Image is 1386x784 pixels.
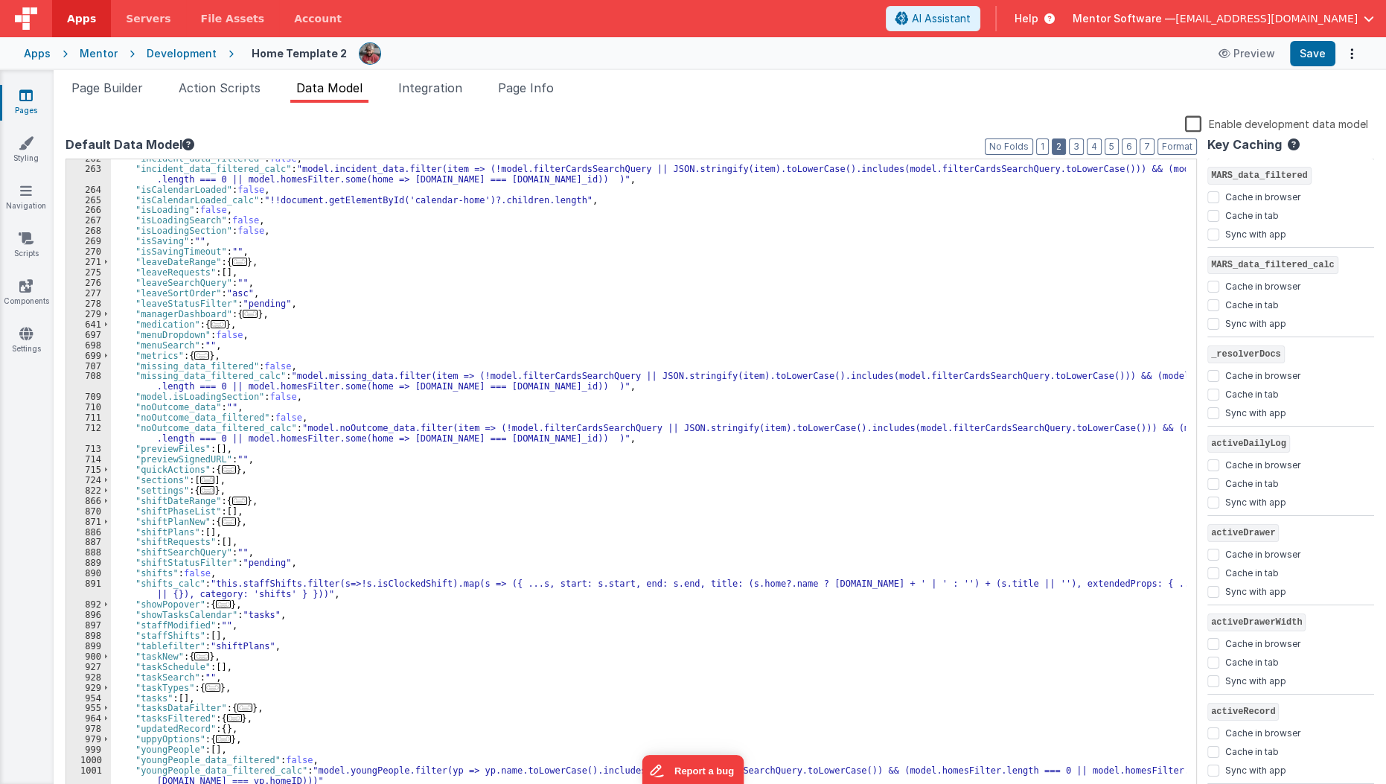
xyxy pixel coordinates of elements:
[1225,296,1279,311] label: Cache in tab
[1207,703,1279,721] span: activeRecord
[1207,614,1306,631] span: activeDrawerWidth
[66,475,111,485] div: 724
[66,195,111,205] div: 265
[66,309,111,319] div: 279
[1207,138,1282,152] h4: Key Caching
[985,138,1033,155] button: No Folds
[66,465,111,475] div: 715
[227,714,242,722] span: ...
[1207,524,1279,542] span: activeDrawer
[1140,138,1155,155] button: 7
[66,527,111,538] div: 886
[216,735,231,743] span: ...
[1225,207,1279,222] label: Cache in tab
[216,600,231,608] span: ...
[66,724,111,734] div: 978
[66,164,111,185] div: 263
[66,599,111,610] div: 892
[222,465,237,474] span: ...
[66,485,111,496] div: 822
[1290,41,1335,66] button: Save
[1225,672,1286,687] label: Sync with app
[1069,138,1084,155] button: 3
[252,48,347,59] h4: Home Template 2
[1225,583,1286,598] label: Sync with app
[1225,278,1300,293] label: Cache in browser
[66,371,111,392] div: 708
[1157,138,1197,155] button: Format
[1225,654,1279,669] label: Cache in tab
[66,278,111,288] div: 276
[66,683,111,693] div: 929
[66,703,111,713] div: 955
[194,351,209,360] span: ...
[222,517,237,526] span: ...
[1087,138,1102,155] button: 4
[66,351,111,361] div: 699
[66,610,111,620] div: 896
[1036,138,1049,155] button: 1
[201,11,265,26] span: File Assets
[243,310,258,318] span: ...
[66,185,111,195] div: 264
[66,205,111,215] div: 266
[66,620,111,631] div: 897
[66,713,111,724] div: 964
[200,486,215,494] span: ...
[66,662,111,672] div: 927
[66,236,111,246] div: 269
[66,651,111,662] div: 900
[1225,494,1286,509] label: Sync with app
[1225,546,1300,561] label: Cache in browser
[1207,167,1312,185] span: MARS_data_filtered
[1210,42,1284,66] button: Preview
[71,80,143,95] span: Page Builder
[66,734,111,745] div: 979
[232,497,247,505] span: ...
[66,402,111,412] div: 710
[66,423,111,444] div: 712
[66,755,111,765] div: 1000
[66,537,111,547] div: 887
[1225,226,1286,240] label: Sync with app
[1225,635,1300,650] label: Cache in browser
[211,320,226,328] span: ...
[126,11,170,26] span: Servers
[66,672,111,683] div: 928
[1225,724,1300,739] label: Cache in browser
[66,299,111,309] div: 278
[80,46,118,61] div: Mentor
[66,215,111,226] div: 267
[1015,11,1038,26] span: Help
[66,330,111,340] div: 697
[66,568,111,579] div: 890
[1207,345,1285,363] span: _resolverDocs
[1073,11,1175,26] span: Mentor Software —
[1225,762,1286,777] label: Sync with app
[886,6,980,31] button: AI Assistant
[1175,11,1358,26] span: [EMAIL_ADDRESS][DOMAIN_NAME]
[66,693,111,704] div: 954
[66,454,111,465] div: 714
[1207,256,1338,274] span: MARS_data_filtered_calc
[1052,138,1066,155] button: 2
[147,46,217,61] div: Development
[66,319,111,330] div: 641
[66,558,111,568] div: 889
[66,246,111,257] div: 270
[66,517,111,527] div: 871
[1207,435,1290,453] span: activeDailyLog
[200,476,215,484] span: ...
[296,80,363,95] span: Data Model
[205,683,220,692] span: ...
[66,412,111,423] div: 711
[498,80,554,95] span: Page Info
[66,267,111,278] div: 275
[1225,743,1279,758] label: Cache in tab
[66,340,111,351] div: 698
[1341,43,1362,64] button: Options
[66,444,111,454] div: 713
[194,652,209,660] span: ...
[179,80,261,95] span: Action Scripts
[66,631,111,641] div: 898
